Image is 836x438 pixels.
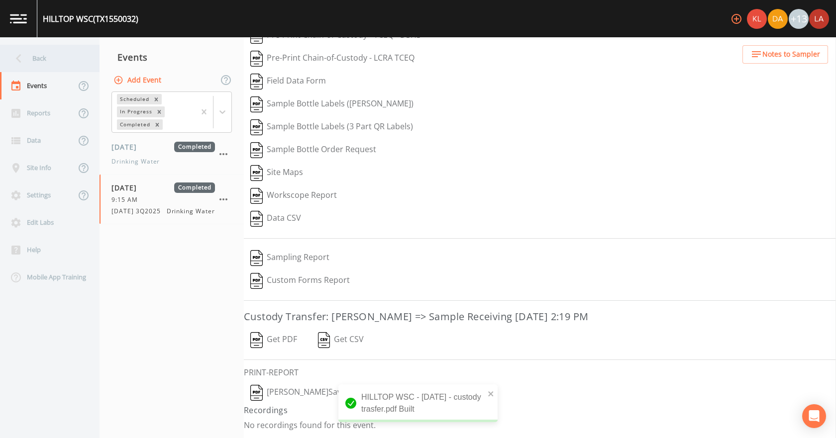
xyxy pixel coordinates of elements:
div: David Weber [767,9,788,29]
img: svg%3e [250,211,263,227]
img: svg%3e [250,165,263,181]
div: Scheduled [117,94,151,104]
img: svg%3e [250,119,263,135]
div: Remove In Progress [154,106,165,117]
img: svg%3e [318,332,330,348]
span: [DATE] [111,142,144,152]
button: Pre-Print Chain-of-Custody - LCRA TCEQ [244,47,421,70]
span: Completed [174,182,215,193]
a: [DATE]Completed9:15 AM[DATE] 3Q2025Drinking Water [100,175,244,224]
h6: PRINT-REPORT [244,368,836,377]
button: Sample Bottle Order Request [244,139,383,162]
img: logo [10,14,27,23]
img: svg%3e [250,96,263,112]
button: Notes to Sampler [742,45,828,64]
div: Kler Teran [746,9,767,29]
button: Sample Bottle Labels ([PERSON_NAME]) [244,93,420,116]
div: HILLTOP WSC (TX1550032) [43,13,138,25]
img: svg%3e [250,74,263,89]
button: Add Event [111,71,165,89]
button: Data CSV [244,207,308,230]
img: svg%3e [250,385,263,401]
div: In Progress [117,106,154,117]
button: [PERSON_NAME]Saved:[DATE] 7:17 PM [244,381,416,404]
div: Remove Completed [152,119,163,130]
div: +13 [789,9,809,29]
img: cf6e799eed601856facf0d2563d1856d [809,9,829,29]
button: Get PDF [244,329,304,351]
div: Open Intercom Messenger [802,404,826,428]
span: Completed [174,142,215,152]
img: svg%3e [250,273,263,289]
img: a84961a0472e9debc750dd08a004988d [768,9,788,29]
button: Get CSV [311,329,371,351]
button: Field Data Form [244,70,332,93]
div: Events [100,45,244,70]
button: close [488,387,495,399]
button: Sample Bottle Labels (3 Part QR Labels) [244,116,419,139]
div: HILLTOP WSC - [DATE] - custody trasfer.pdf Built [338,384,498,422]
img: 9c4450d90d3b8045b2e5fa62e4f92659 [747,9,767,29]
img: svg%3e [250,332,263,348]
p: No recordings found for this event. [244,420,836,430]
div: Completed [117,119,152,130]
span: Notes to Sampler [762,48,820,61]
button: Sampling Report [244,247,336,269]
button: Site Maps [244,162,310,184]
button: Workscope Report [244,184,343,207]
div: Remove Scheduled [151,94,162,104]
h4: Recordings [244,404,836,416]
img: svg%3e [250,250,263,266]
span: Drinking Water [111,157,160,166]
a: [DATE]CompletedDrinking Water [100,134,244,175]
span: 9:15 AM [111,195,144,204]
span: Drinking Water [167,207,215,216]
button: Custom Forms Report [244,269,356,292]
span: [DATE] [111,182,144,193]
img: svg%3e [250,51,263,67]
img: svg%3e [250,188,263,204]
h3: Custody Transfer: [PERSON_NAME] => Sample Receiving [DATE] 2:19 PM [244,309,836,325]
span: [DATE] 3Q2025 [111,207,166,216]
img: svg%3e [250,142,263,158]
